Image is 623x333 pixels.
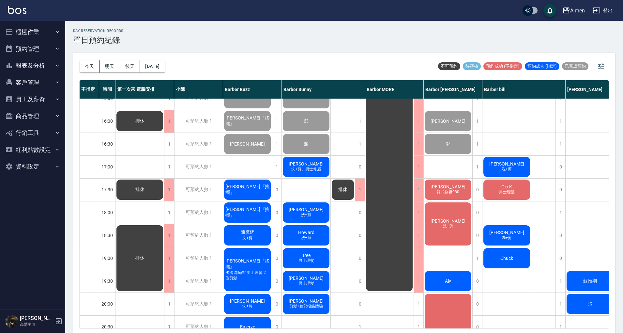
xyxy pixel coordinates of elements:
[99,80,115,99] div: 時間
[224,258,271,270] span: [PERSON_NAME]『搖擺』
[239,230,256,235] span: 陳彥廷
[100,60,120,72] button: 明天
[555,293,565,315] div: 1
[472,270,482,293] div: 0
[241,304,254,309] span: 洗+剪
[355,110,365,133] div: 1
[472,201,482,224] div: 0
[164,224,174,247] div: 1
[3,141,63,158] button: 紅利點數設定
[414,293,423,315] div: 1
[8,6,26,14] img: Logo
[472,110,482,133] div: 1
[303,118,310,124] span: 彭
[355,179,365,201] div: 1
[164,247,174,270] div: 1
[355,156,365,178] div: 0
[429,218,467,224] span: [PERSON_NAME]
[488,161,525,166] span: [PERSON_NAME]
[174,133,223,155] div: 可預約人數:1
[3,108,63,125] button: 商品管理
[99,247,115,270] div: 19:00
[301,253,312,258] span: Tree
[99,201,115,224] div: 18:00
[287,207,325,212] span: [PERSON_NAME]
[297,281,315,286] span: 男士理髮
[272,110,281,133] div: 1
[500,184,513,189] span: Gio K
[586,301,594,307] span: 張
[99,155,115,178] div: 17:00
[562,63,588,69] span: 已完成預約
[355,247,365,270] div: 0
[174,156,223,178] div: 可預約人數:1
[337,187,349,193] span: 排休
[115,80,174,99] div: 第一次來 電腦安排
[223,80,282,99] div: Barber Buzz
[555,133,565,155] div: 1
[429,184,467,189] span: [PERSON_NAME]
[525,63,559,69] span: 預約成功 (指定)
[500,166,513,172] span: 洗+剪
[590,5,615,17] button: 登出
[414,270,423,293] div: 1
[355,293,365,315] div: 0
[543,4,556,17] button: save
[429,119,467,124] span: [PERSON_NAME]
[229,298,266,304] span: [PERSON_NAME]
[282,80,365,99] div: Barber Sunny
[164,110,174,133] div: 1
[5,315,18,328] img: Person
[3,74,63,91] button: 客戶管理
[560,4,587,17] button: A men
[435,189,461,195] span: 韓式修容980
[498,189,516,195] span: 男士理髮
[3,40,63,57] button: 預約管理
[483,63,522,69] span: 預約成功 (不指定)
[174,247,223,270] div: 可預約人數:1
[300,212,312,218] span: 洗+剪
[134,255,146,261] span: 排休
[174,201,223,224] div: 可預約人數:1
[164,133,174,155] div: 1
[555,110,565,133] div: 1
[442,224,454,229] span: 洗+剪
[287,276,325,281] span: [PERSON_NAME]
[73,36,124,45] h3: 單日預約紀錄
[499,256,514,261] span: Chuck
[272,133,281,155] div: 1
[3,124,63,141] button: 行銷工具
[3,158,63,175] button: 資料設定
[174,293,223,315] div: 可預約人數:1
[80,60,100,72] button: 今天
[472,156,482,178] div: 1
[555,201,565,224] div: 1
[297,230,316,235] span: Howard
[438,63,460,69] span: 不可預約
[174,270,223,293] div: 可預約人數:1
[555,270,565,293] div: 1
[488,230,525,235] span: [PERSON_NAME]
[120,60,140,72] button: 後天
[444,278,452,284] span: Alv
[365,80,424,99] div: Barber MORE
[297,258,315,263] span: 男士理髮
[424,80,482,99] div: Barber [PERSON_NAME]
[414,179,423,201] div: 1
[355,133,365,155] div: 1
[174,224,223,247] div: 可預約人數:1
[555,156,565,178] div: 0
[472,179,482,201] div: 0
[3,57,63,74] button: 報表及分析
[241,235,254,241] span: 洗+剪
[99,270,115,293] div: 19:30
[164,270,174,293] div: 1
[500,235,513,241] span: 洗+剪
[288,304,324,309] span: 剪髮+臉部撥筋體驗
[463,63,481,69] span: 待審核
[472,293,482,315] div: 0
[414,110,423,133] div: 1
[174,110,223,133] div: 可預約人數:1
[20,315,53,322] h5: [PERSON_NAME]
[414,133,423,155] div: 1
